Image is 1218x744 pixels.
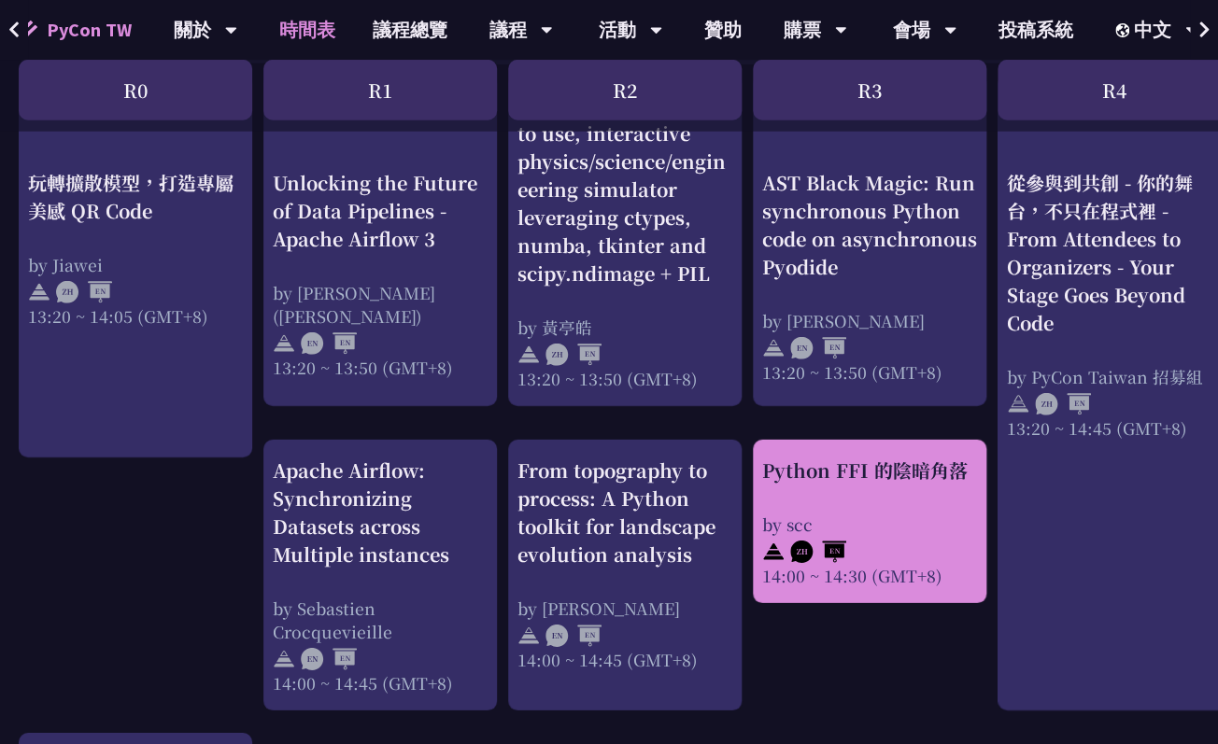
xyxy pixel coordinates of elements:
img: ENEN.5a408d1.svg [790,337,846,359]
div: 14:00 ~ 14:30 (GMT+8) [762,564,977,587]
div: by scc [762,512,977,536]
div: 13:20 ~ 13:50 (GMT+8) [517,367,732,390]
a: Python FFI 的陰暗角落 by scc 14:00 ~ 14:30 (GMT+8) [762,456,977,587]
img: svg+xml;base64,PHN2ZyB4bWxucz0iaHR0cDovL3d3dy53My5vcmcvMjAwMC9zdmciIHdpZHRoPSIyNCIgaGVpZ2h0PSIyNC... [762,540,785,563]
img: ZHEN.371966e.svg [56,281,112,303]
div: R1 [263,60,497,120]
div: 玩轉擴散模型，打造專屬美感 QR Code [28,168,243,224]
img: Locale Icon [1115,23,1134,37]
a: 玩轉擴散模型，打造專屬美感 QR Code by Jiawei 13:20 ~ 14:05 (GMT+8) [28,91,243,442]
img: ENEN.5a408d1.svg [545,625,602,647]
a: From topography to process: A Python toolkit for landscape evolution analysis by [PERSON_NAME] 14... [517,456,732,695]
div: 14:00 ~ 14:45 (GMT+8) [517,648,732,671]
div: Unlocking the Future of Data Pipelines - Apache Airflow 3 [273,168,488,252]
div: R3 [753,60,986,120]
div: Apache Airflow: Synchronizing Datasets across Multiple instances [273,456,488,569]
a: Unlocking the Future of Data Pipelines - Apache Airflow 3 by [PERSON_NAME] ([PERSON_NAME]) 13:20 ... [273,91,488,390]
img: ENEN.5a408d1.svg [301,648,357,670]
div: by Sebastien Crocquevieille [273,597,488,643]
span: PyCon TW [47,16,132,44]
img: svg+xml;base64,PHN2ZyB4bWxucz0iaHR0cDovL3d3dy53My5vcmcvMjAwMC9zdmciIHdpZHRoPSIyNCIgaGVpZ2h0PSIyNC... [762,337,785,359]
div: 13:20 ~ 14:05 (GMT+8) [28,303,243,327]
img: svg+xml;base64,PHN2ZyB4bWxucz0iaHR0cDovL3d3dy53My5vcmcvMjAwMC9zdmciIHdpZHRoPSIyNCIgaGVpZ2h0PSIyNC... [273,648,295,670]
div: AST Black Magic: Run synchronous Python code on asynchronous Pyodide [762,168,977,280]
img: svg+xml;base64,PHN2ZyB4bWxucz0iaHR0cDovL3d3dy53My5vcmcvMjAwMC9zdmciIHdpZHRoPSIyNCIgaGVpZ2h0PSIyNC... [517,344,540,366]
div: From topography to process: A Python toolkit for landscape evolution analysis [517,456,732,569]
img: ZHEN.371966e.svg [790,540,846,563]
div: 14:00 ~ 14:45 (GMT+8) [273,671,488,695]
div: by [PERSON_NAME] [762,308,977,331]
img: ENEN.5a408d1.svg [301,332,357,355]
div: Python FFI 的陰暗角落 [762,456,977,484]
img: ZHEN.371966e.svg [545,344,602,366]
div: 13:20 ~ 13:50 (GMT+8) [762,359,977,383]
img: svg+xml;base64,PHN2ZyB4bWxucz0iaHR0cDovL3d3dy53My5vcmcvMjAwMC9zdmciIHdpZHRoPSIyNCIgaGVpZ2h0PSIyNC... [517,625,540,647]
div: by Jiawei [28,252,243,275]
div: by [PERSON_NAME] [517,597,732,620]
div: R0 [19,60,252,120]
div: by [PERSON_NAME] ([PERSON_NAME]) [273,280,488,327]
img: ZHEN.371966e.svg [1035,393,1091,415]
div: R2 [508,60,742,120]
div: How to write an easy to use, interactive physics/science/engineering simulator leveraging ctypes,... [517,91,732,288]
img: svg+xml;base64,PHN2ZyB4bWxucz0iaHR0cDovL3d3dy53My5vcmcvMjAwMC9zdmciIHdpZHRoPSIyNCIgaGVpZ2h0PSIyNC... [1007,393,1029,415]
a: AST Black Magic: Run synchronous Python code on asynchronous Pyodide by [PERSON_NAME] 13:20 ~ 13:... [762,91,977,390]
img: svg+xml;base64,PHN2ZyB4bWxucz0iaHR0cDovL3d3dy53My5vcmcvMjAwMC9zdmciIHdpZHRoPSIyNCIgaGVpZ2h0PSIyNC... [28,281,50,303]
img: svg+xml;base64,PHN2ZyB4bWxucz0iaHR0cDovL3d3dy53My5vcmcvMjAwMC9zdmciIHdpZHRoPSIyNCIgaGVpZ2h0PSIyNC... [273,332,295,355]
div: 13:20 ~ 13:50 (GMT+8) [273,355,488,378]
a: How to write an easy to use, interactive physics/science/engineering simulator leveraging ctypes,... [517,91,732,390]
a: Apache Airflow: Synchronizing Datasets across Multiple instances by Sebastien Crocquevieille 14:0... [273,456,488,695]
div: by 黃亭皓 [517,316,732,339]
